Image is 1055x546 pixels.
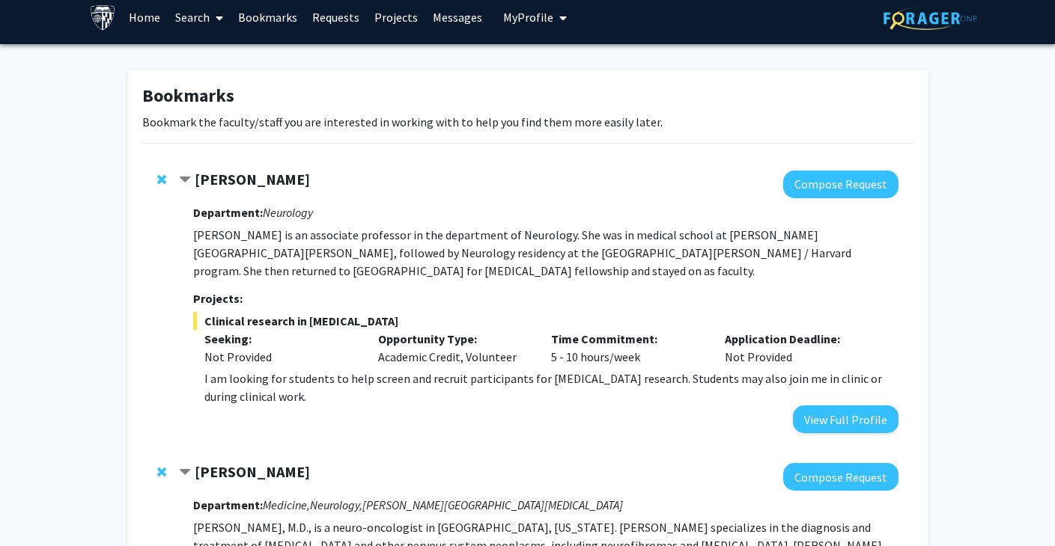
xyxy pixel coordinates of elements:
button: Compose Request to Emily Johnson [783,171,899,198]
i: Neurology, [310,497,362,512]
div: Not Provided [204,348,356,366]
strong: [PERSON_NAME] [195,462,310,481]
button: View Full Profile [793,405,899,433]
div: Not Provided [714,330,887,366]
p: Seeking: [204,330,356,348]
strong: [PERSON_NAME] [195,170,310,188]
span: Remove Carlos Romo from bookmarks [157,466,166,478]
strong: Department: [193,497,263,512]
p: Application Deadline: [725,330,876,348]
iframe: Chat [11,479,64,535]
span: My Profile [503,10,553,25]
span: Clinical research in [MEDICAL_DATA] [193,312,898,330]
img: Johns Hopkins University Logo [90,4,116,31]
i: Medicine, [263,497,310,512]
span: Contract Carlos Romo Bookmark [179,467,191,479]
span: Contract Emily Johnson Bookmark [179,174,191,186]
strong: Department: [193,205,263,220]
p: [PERSON_NAME] is an associate professor in the department of Neurology. She was in medical school... [193,226,898,280]
h1: Bookmarks [142,85,913,107]
i: Neurology [263,205,313,220]
img: ForagerOne Logo [884,7,977,30]
p: Bookmark the faculty/staff you are interested in working with to help you find them more easily l... [142,113,913,131]
strong: Projects: [193,291,243,306]
div: Academic Credit, Volunteer [367,330,541,366]
p: Time Commitment: [551,330,702,348]
p: Opportunity Type: [378,330,529,348]
span: Remove Emily Johnson from bookmarks [157,174,166,185]
p: I am looking for students to help screen and recruit participants for [MEDICAL_DATA] research. St... [204,369,898,405]
button: Compose Request to Carlos Romo [783,463,899,491]
i: [PERSON_NAME][GEOGRAPHIC_DATA][MEDICAL_DATA] [362,497,623,512]
div: 5 - 10 hours/week [540,330,714,366]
